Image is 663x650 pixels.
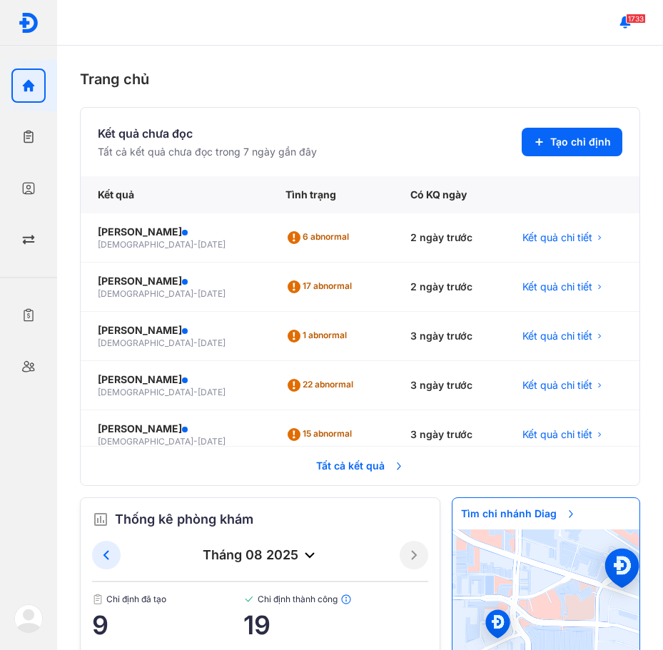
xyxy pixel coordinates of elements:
[98,125,317,142] div: Kết quả chưa đọc
[393,410,505,459] div: 3 ngày trước
[193,239,198,250] span: -
[193,436,198,447] span: -
[522,128,622,156] button: Tạo chỉ định
[98,422,251,436] div: [PERSON_NAME]
[98,387,193,397] span: [DEMOGRAPHIC_DATA]
[98,239,193,250] span: [DEMOGRAPHIC_DATA]
[393,312,505,361] div: 3 ngày trước
[198,387,226,397] span: [DATE]
[522,378,592,392] span: Kết quả chi tiết
[121,547,400,564] div: tháng 08 2025
[18,12,39,34] img: logo
[285,275,358,298] div: 17 abnormal
[198,436,226,447] span: [DATE]
[393,263,505,312] div: 2 ngày trước
[98,288,193,299] span: [DEMOGRAPHIC_DATA]
[285,226,355,249] div: 6 abnormal
[98,323,251,337] div: [PERSON_NAME]
[243,594,429,605] span: Chỉ định thành công
[14,604,43,633] img: logo
[92,594,243,605] span: Chỉ định đã tạo
[393,361,505,410] div: 3 ngày trước
[340,594,352,605] img: info.7e716105.svg
[198,239,226,250] span: [DATE]
[98,145,317,159] div: Tất cả kết quả chưa đọc trong 7 ngày gần đây
[92,511,109,528] img: order.5a6da16c.svg
[198,337,226,348] span: [DATE]
[522,230,592,245] span: Kết quả chi tiết
[98,337,193,348] span: [DEMOGRAPHIC_DATA]
[92,611,243,639] span: 9
[550,135,611,149] span: Tạo chỉ định
[98,274,251,288] div: [PERSON_NAME]
[522,280,592,294] span: Kết quả chi tiết
[285,325,353,347] div: 1 abnormal
[626,14,646,24] span: 1733
[115,509,253,529] span: Thống kê phòng khám
[243,594,255,605] img: checked-green.01cc79e0.svg
[393,176,505,213] div: Có KQ ngày
[308,450,413,482] span: Tất cả kết quả
[98,436,193,447] span: [DEMOGRAPHIC_DATA]
[92,594,103,605] img: document.50c4cfd0.svg
[393,213,505,263] div: 2 ngày trước
[98,372,251,387] div: [PERSON_NAME]
[98,225,251,239] div: [PERSON_NAME]
[243,611,429,639] span: 19
[522,329,592,343] span: Kết quả chi tiết
[285,423,358,446] div: 15 abnormal
[268,176,393,213] div: Tình trạng
[285,374,359,397] div: 22 abnormal
[452,498,585,529] span: Tìm chi nhánh Diag
[522,427,592,442] span: Kết quả chi tiết
[80,68,640,90] div: Trang chủ
[193,387,198,397] span: -
[193,337,198,348] span: -
[198,288,226,299] span: [DATE]
[193,288,198,299] span: -
[81,176,268,213] div: Kết quả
